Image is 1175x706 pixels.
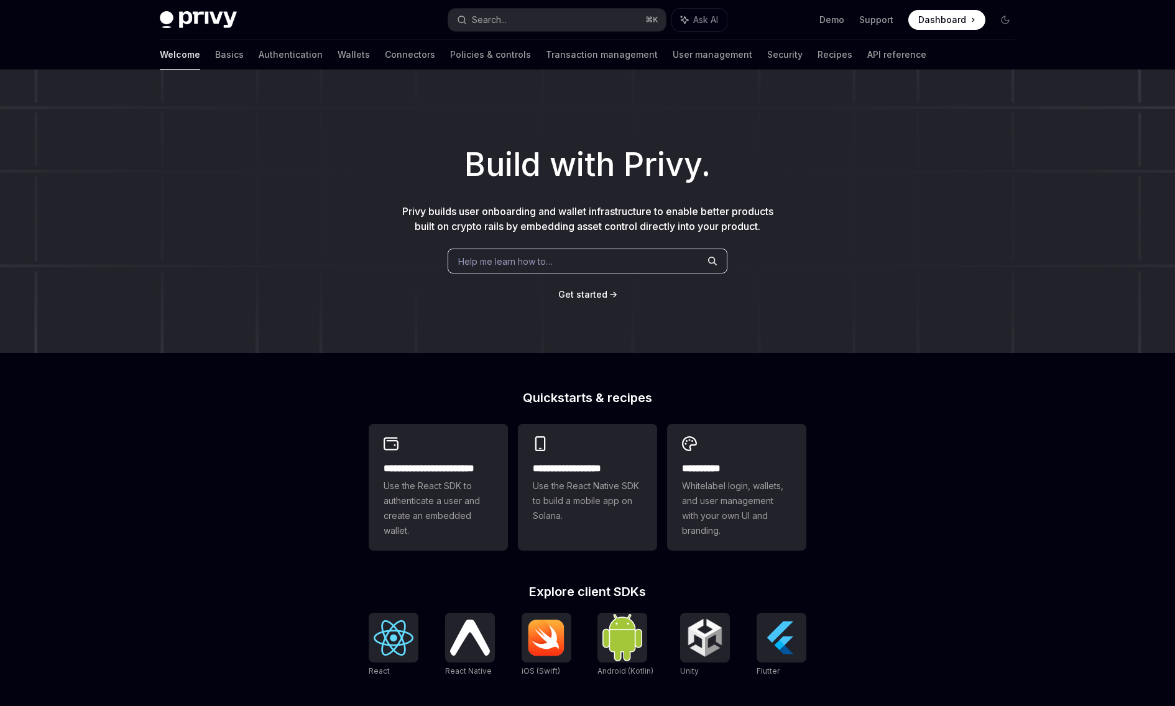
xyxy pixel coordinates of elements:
h1: Build with Privy. [20,140,1155,189]
a: Connectors [385,40,435,70]
a: iOS (Swift)iOS (Swift) [522,613,571,677]
span: React Native [445,666,492,676]
button: Toggle dark mode [995,10,1015,30]
span: Whitelabel login, wallets, and user management with your own UI and branding. [682,479,791,538]
a: Authentication [259,40,323,70]
a: User management [673,40,752,70]
a: Recipes [818,40,852,70]
button: Ask AI [672,9,727,31]
span: iOS (Swift) [522,666,560,676]
span: Privy builds user onboarding and wallet infrastructure to enable better products built on crypto ... [402,205,773,232]
h2: Quickstarts & recipes [369,392,806,404]
a: Wallets [338,40,370,70]
a: Transaction management [546,40,658,70]
h2: Explore client SDKs [369,585,806,598]
span: ⌘ K [645,15,658,25]
span: Use the React Native SDK to build a mobile app on Solana. [533,479,642,523]
a: UnityUnity [680,613,730,677]
span: Use the React SDK to authenticate a user and create an embedded wallet. [384,479,493,538]
img: iOS (Swift) [527,619,566,656]
a: **** **** **** ***Use the React Native SDK to build a mobile app on Solana. [518,424,657,551]
img: Android (Kotlin) [602,614,642,661]
a: Dashboard [908,10,985,30]
img: React [374,620,413,656]
button: Search...⌘K [448,9,666,31]
div: Search... [472,12,507,27]
span: Android (Kotlin) [597,666,653,676]
img: Unity [685,618,725,658]
a: Security [767,40,803,70]
a: Android (Kotlin)Android (Kotlin) [597,613,653,677]
a: Support [859,14,893,26]
a: Get started [558,288,607,301]
span: Get started [558,289,607,300]
a: Policies & controls [450,40,531,70]
span: Dashboard [918,14,966,26]
img: dark logo [160,11,237,29]
img: React Native [450,620,490,655]
a: Demo [819,14,844,26]
a: API reference [867,40,926,70]
span: React [369,666,390,676]
a: ReactReact [369,613,418,677]
a: **** *****Whitelabel login, wallets, and user management with your own UI and branding. [667,424,806,551]
a: Welcome [160,40,200,70]
a: FlutterFlutter [757,613,806,677]
img: Flutter [762,618,801,658]
span: Flutter [757,666,780,676]
a: Basics [215,40,244,70]
span: Help me learn how to… [458,255,553,268]
a: React NativeReact Native [445,613,495,677]
span: Unity [680,666,699,676]
span: Ask AI [693,14,718,26]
